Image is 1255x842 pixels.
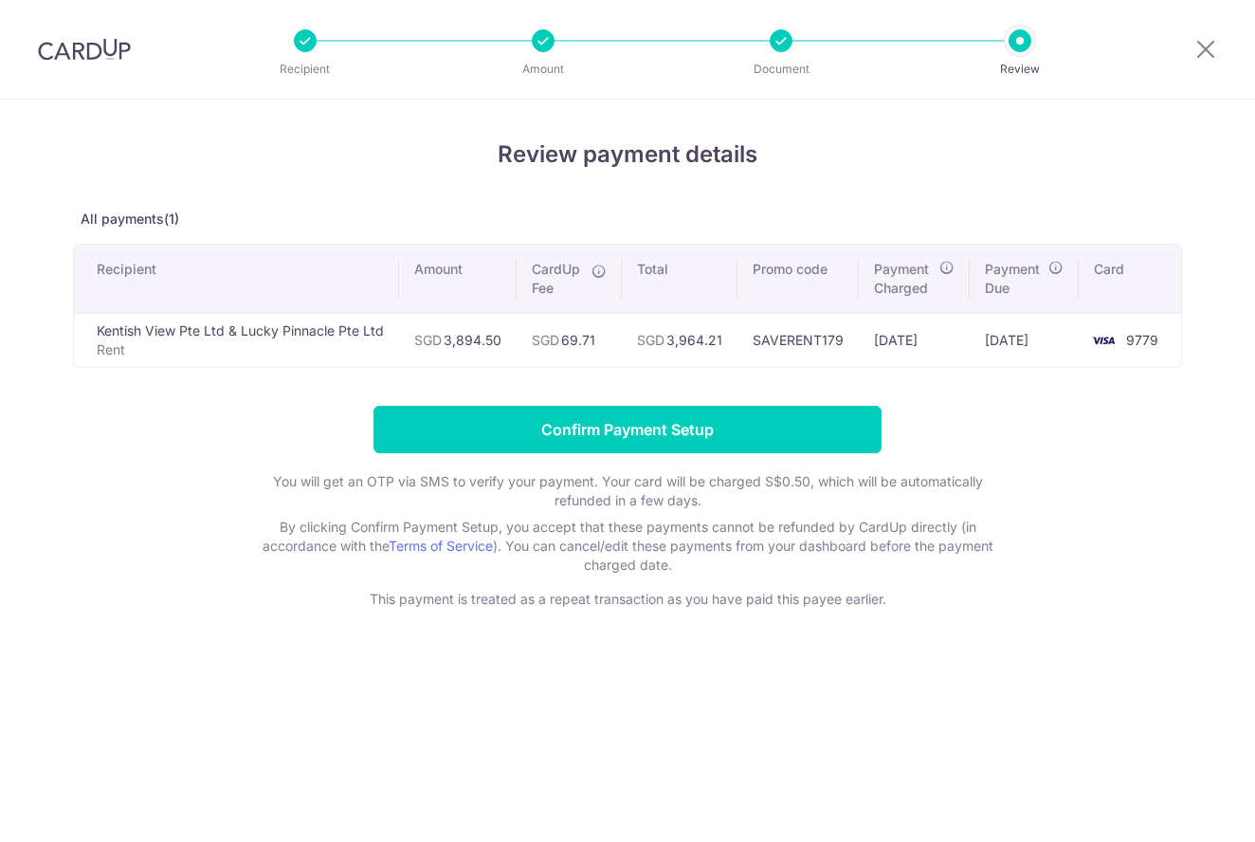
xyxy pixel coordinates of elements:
th: Promo code [737,245,859,313]
span: SGD [637,332,664,348]
span: SGD [414,332,442,348]
span: 9779 [1126,332,1158,348]
td: 69.71 [517,313,622,367]
td: 3,964.21 [622,313,737,367]
p: By clicking Confirm Payment Setup, you accept that these payments cannot be refunded by CardUp di... [248,518,1007,575]
span: Payment Due [985,260,1043,298]
img: <span class="translation_missing" title="translation missing: en.account_steps.new_confirm_form.b... [1084,329,1122,352]
p: This payment is treated as a repeat transaction as you have paid this payee earlier. [248,590,1007,609]
p: Review [950,60,1090,79]
td: [DATE] [859,313,970,367]
p: Amount [473,60,613,79]
td: SAVERENT179 [737,313,859,367]
img: CardUp [38,38,131,61]
th: Card [1079,245,1181,313]
p: All payments(1) [73,210,1182,229]
p: Recipient [235,60,375,79]
th: Recipient [74,245,399,313]
input: Confirm Payment Setup [373,406,882,453]
p: Rent [97,340,384,359]
td: 3,894.50 [399,313,517,367]
h4: Review payment details [73,137,1182,172]
th: Total [622,245,737,313]
p: Document [711,60,851,79]
span: CardUp Fee [532,260,582,298]
p: You will get an OTP via SMS to verify your payment. Your card will be charged S$0.50, which will ... [248,472,1007,510]
a: Terms of Service [389,538,493,554]
span: SGD [532,332,559,348]
td: [DATE] [970,313,1079,367]
th: Amount [399,245,517,313]
span: Payment Charged [874,260,934,298]
td: Kentish View Pte Ltd & Lucky Pinnacle Pte Ltd [74,313,399,367]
